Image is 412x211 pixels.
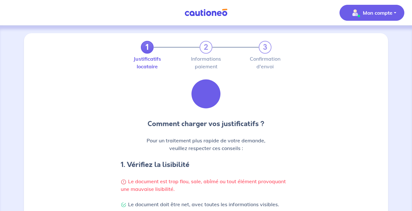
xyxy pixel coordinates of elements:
[121,177,291,193] p: Le document est trop flou, sale, abîmé ou tout élément provoquant une mauvaise lisibilité.
[121,137,291,152] p: Pour un traitement plus rapide de votre demande, veuillez respecter ces conseils :
[141,56,154,69] label: Justificatifs locataire
[121,179,126,185] img: Warning
[259,56,271,69] label: Confirmation d'envoi
[189,77,223,111] img: illu_list_justif.svg
[121,119,291,129] p: Comment charger vos justificatifs ?
[182,9,230,17] img: Cautioneo
[350,8,360,18] img: illu_account_valid_menu.svg
[141,41,154,54] a: 1
[200,56,212,69] label: Informations paiement
[121,202,126,208] img: Check
[340,5,404,21] button: illu_account_valid_menu.svgMon compte
[363,9,393,17] p: Mon compte
[121,160,291,170] h4: 1. Vérifiez la lisibilité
